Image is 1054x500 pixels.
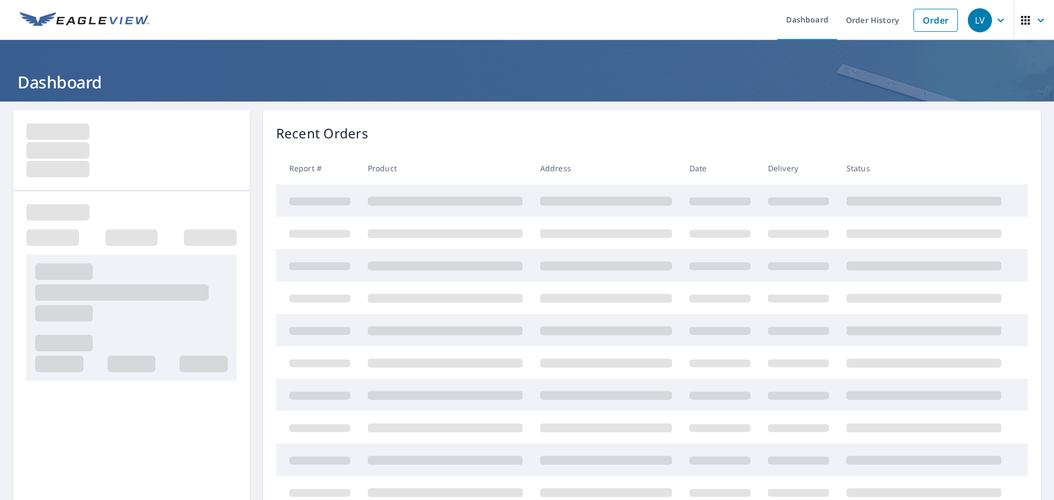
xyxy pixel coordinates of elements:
[913,9,958,32] a: Order
[968,8,992,32] div: LV
[759,152,838,184] th: Delivery
[13,71,1041,93] h1: Dashboard
[20,12,149,29] img: EV Logo
[531,152,681,184] th: Address
[681,152,759,184] th: Date
[276,123,368,143] p: Recent Orders
[838,152,1010,184] th: Status
[276,152,359,184] th: Report #
[359,152,531,184] th: Product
